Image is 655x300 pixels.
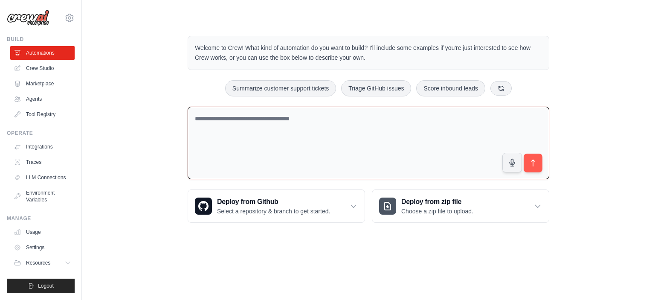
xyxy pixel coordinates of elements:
button: Summarize customer support tickets [225,80,336,96]
p: Choose a zip file to upload. [401,207,473,216]
div: Operate [7,130,75,137]
div: Widget de chat [612,259,655,300]
a: Agents [10,92,75,106]
p: Welcome to Crew! What kind of automation do you want to build? I'll include some examples if you'... [195,43,542,63]
button: Score inbound leads [416,80,485,96]
a: Automations [10,46,75,60]
button: Resources [10,256,75,270]
a: Crew Studio [10,61,75,75]
a: Usage [10,225,75,239]
div: Manage [7,215,75,222]
h3: Deploy from Github [217,197,330,207]
a: Traces [10,155,75,169]
a: Settings [10,241,75,254]
a: LLM Connections [10,171,75,184]
a: Marketplace [10,77,75,90]
button: Triage GitHub issues [341,80,411,96]
img: Logo [7,10,49,26]
p: Select a repository & branch to get started. [217,207,330,216]
h3: Deploy from zip file [401,197,473,207]
a: Integrations [10,140,75,154]
span: Logout [38,283,54,289]
iframe: Chat Widget [612,259,655,300]
button: Logout [7,279,75,293]
span: Resources [26,259,50,266]
a: Environment Variables [10,186,75,207]
div: Build [7,36,75,43]
a: Tool Registry [10,108,75,121]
